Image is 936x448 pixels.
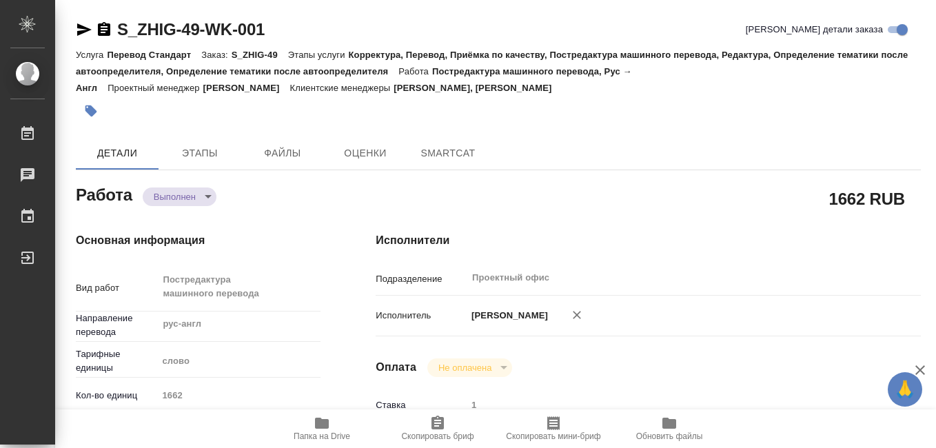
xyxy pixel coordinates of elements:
span: Оценки [332,145,398,162]
p: S_ZHIG-49 [232,50,288,60]
h2: Работа [76,181,132,206]
span: Детали [84,145,150,162]
span: Этапы [167,145,233,162]
p: Перевод Стандарт [107,50,201,60]
p: Вид работ [76,281,157,295]
p: Этапы услуги [288,50,349,60]
button: Скопировать мини-бриф [496,409,611,448]
p: Корректура, Перевод, Приёмка по качеству, Постредактура машинного перевода, Редактура, Определени... [76,50,908,77]
p: Тарифные единицы [76,347,157,375]
input: Пустое поле [157,385,321,405]
p: Проектный менеджер [108,83,203,93]
h4: Основная информация [76,232,321,249]
p: Исполнитель [376,309,467,323]
p: [PERSON_NAME], [PERSON_NAME] [394,83,562,93]
p: [PERSON_NAME] [467,309,548,323]
span: SmartCat [415,145,481,162]
p: Клиентские менеджеры [290,83,394,93]
input: Пустое поле [467,395,875,415]
h4: Исполнители [376,232,921,249]
p: Услуга [76,50,107,60]
p: Ставка [376,398,467,412]
span: Скопировать бриф [401,431,474,441]
button: Добавить тэг [76,96,106,126]
p: Работа [398,66,432,77]
button: Скопировать ссылку [96,21,112,38]
span: Обновить файлы [636,431,703,441]
p: [PERSON_NAME] [203,83,290,93]
button: Не оплачена [434,362,496,374]
button: Скопировать ссылку для ЯМессенджера [76,21,92,38]
button: Выполнен [150,191,200,203]
button: Папка на Drive [264,409,380,448]
h2: 1662 RUB [829,187,905,210]
p: Кол-во единиц [76,389,157,403]
button: Удалить исполнителя [562,300,592,330]
p: Направление перевода [76,312,157,339]
div: слово [157,349,321,373]
button: 🙏 [888,372,922,407]
span: Папка на Drive [294,431,350,441]
a: S_ZHIG-49-WK-001 [117,20,265,39]
div: Выполнен [427,358,512,377]
div: Выполнен [143,187,216,206]
span: Скопировать мини-бриф [506,431,600,441]
span: Файлы [250,145,316,162]
p: Заказ: [201,50,231,60]
span: [PERSON_NAME] детали заказа [746,23,883,37]
button: Скопировать бриф [380,409,496,448]
button: Обновить файлы [611,409,727,448]
h4: Оплата [376,359,416,376]
p: Подразделение [376,272,467,286]
span: 🙏 [893,375,917,404]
